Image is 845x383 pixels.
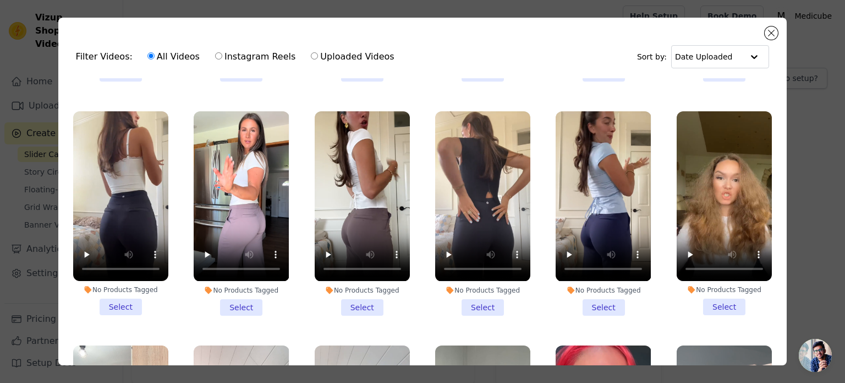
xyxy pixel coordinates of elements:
[147,50,200,64] label: All Videos
[315,286,410,295] div: No Products Tagged
[799,339,832,372] div: Open chat
[637,45,770,68] div: Sort by:
[765,26,778,40] button: Close modal
[556,286,651,295] div: No Products Tagged
[310,50,394,64] label: Uploaded Videos
[76,44,400,69] div: Filter Videos:
[677,285,772,294] div: No Products Tagged
[73,285,168,294] div: No Products Tagged
[435,286,530,295] div: No Products Tagged
[194,286,289,295] div: No Products Tagged
[215,50,296,64] label: Instagram Reels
